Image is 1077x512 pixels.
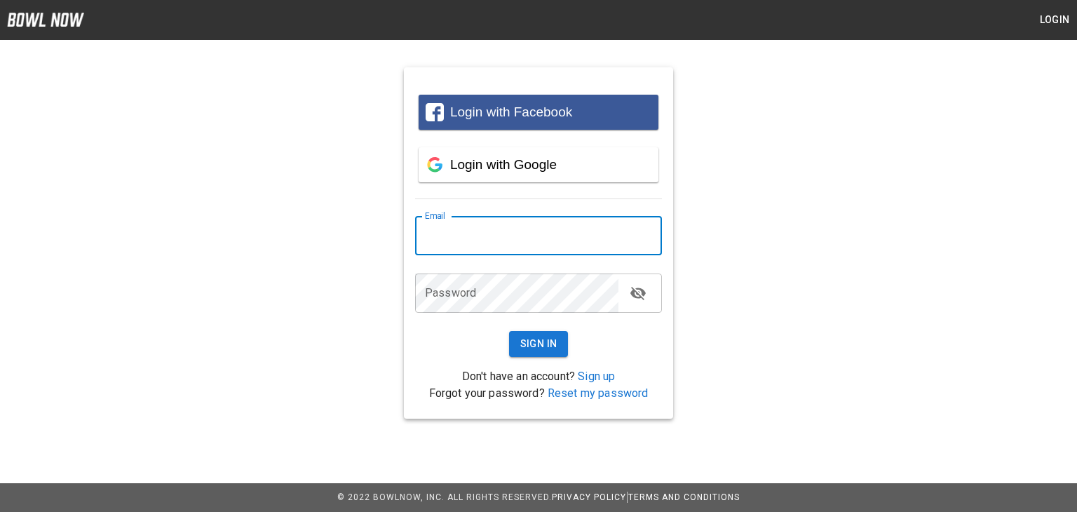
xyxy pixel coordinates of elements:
span: © 2022 BowlNow, Inc. All Rights Reserved. [337,492,552,502]
a: Reset my password [548,386,649,400]
img: logo [7,13,84,27]
span: Login with Google [450,157,557,172]
span: Login with Facebook [450,105,572,119]
p: Don't have an account? [415,368,662,385]
button: Sign In [509,331,569,357]
a: Terms and Conditions [628,492,740,502]
button: Login with Facebook [419,95,658,130]
button: Login [1032,7,1077,33]
button: toggle password visibility [624,279,652,307]
a: Privacy Policy [552,492,626,502]
a: Sign up [578,370,615,383]
button: Login with Google [419,147,658,182]
p: Forgot your password? [415,385,662,402]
